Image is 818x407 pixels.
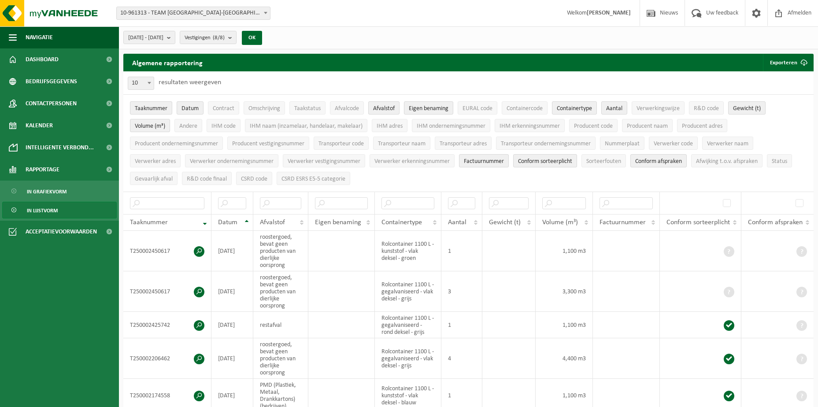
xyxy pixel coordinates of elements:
button: Producent ondernemingsnummerProducent ondernemingsnummer: Activate to sort [130,137,223,150]
td: 1,100 m3 [536,231,593,271]
button: OmschrijvingOmschrijving: Activate to sort [244,101,285,115]
td: [DATE] [211,338,253,379]
span: Verwerker ondernemingsnummer [190,158,274,165]
button: AndereAndere: Activate to sort [174,119,202,132]
button: DatumDatum: Activate to sort [177,101,204,115]
a: In grafiekvorm [2,183,117,200]
td: T250002450617 [123,271,211,312]
td: 1,100 m3 [536,312,593,338]
span: Aantal [606,105,622,112]
span: Conform sorteerplicht [518,158,572,165]
span: Producent adres [682,123,722,129]
button: Transporteur ondernemingsnummerTransporteur ondernemingsnummer : Activate to sort [496,137,596,150]
button: FactuurnummerFactuurnummer: Activate to sort [459,154,509,167]
button: Gevaarlijk afval : Activate to sort [130,172,178,185]
td: roostergoed, bevat geen producten van dierlijke oorsprong [253,338,308,379]
span: Conform sorteerplicht [666,219,730,226]
button: Verwerker adresVerwerker adres: Activate to sort [130,154,181,167]
a: In lijstvorm [2,202,117,218]
span: Transporteur naam [378,141,426,147]
span: Verwerker vestigingsnummer [288,158,360,165]
button: Conform afspraken : Activate to sort [630,154,687,167]
button: CSRD codeCSRD code: Activate to sort [236,172,272,185]
span: Eigen benaming [315,219,361,226]
td: [DATE] [211,312,253,338]
span: Transporteur adres [440,141,487,147]
button: SorteerfoutenSorteerfouten: Activate to sort [581,154,626,167]
span: Bedrijfsgegevens [26,70,77,92]
span: Verwerker adres [135,158,176,165]
span: Verwerker erkenningsnummer [374,158,450,165]
span: Aantal [448,219,466,226]
span: Factuurnummer [600,219,646,226]
button: IHM adresIHM adres: Activate to sort [372,119,407,132]
td: T250002206462 [123,338,211,379]
td: 3,300 m3 [536,271,593,312]
span: R&D code [694,105,719,112]
td: roostergoed, bevat geen producten van dierlijke oorsprong [253,271,308,312]
span: CSRD code [241,176,267,182]
button: ContainertypeContainertype: Activate to sort [552,101,597,115]
button: Gewicht (t)Gewicht (t): Activate to sort [728,101,766,115]
button: Eigen benamingEigen benaming: Activate to sort [404,101,453,115]
button: Verwerker vestigingsnummerVerwerker vestigingsnummer: Activate to sort [283,154,365,167]
span: IHM adres [377,123,403,129]
span: IHM code [211,123,236,129]
button: CSRD ESRS E5-5 categorieCSRD ESRS E5-5 categorie: Activate to sort [277,172,350,185]
button: Verwerker codeVerwerker code: Activate to sort [649,137,698,150]
span: [DATE] - [DATE] [128,31,163,44]
td: T250002450617 [123,231,211,271]
span: 10 [128,77,154,90]
button: [DATE] - [DATE] [123,31,175,44]
button: Producent naamProducent naam: Activate to sort [622,119,673,132]
span: Conform afspraken [748,219,803,226]
span: Producent vestigingsnummer [232,141,304,147]
button: TaakstatusTaakstatus: Activate to sort [289,101,326,115]
button: AfvalstofAfvalstof: Activate to sort [368,101,400,115]
button: EURAL codeEURAL code: Activate to sort [458,101,497,115]
span: Factuurnummer [464,158,504,165]
span: Nummerplaat [605,141,640,147]
button: AfvalcodeAfvalcode: Activate to sort [330,101,364,115]
td: 4 [441,338,482,379]
span: Gewicht (t) [733,105,761,112]
button: Producent vestigingsnummerProducent vestigingsnummer: Activate to sort [227,137,309,150]
span: R&D code finaal [187,176,227,182]
td: 1 [441,312,482,338]
span: Acceptatievoorwaarden [26,221,97,243]
button: Producent codeProducent code: Activate to sort [569,119,618,132]
span: Verwerker code [654,141,693,147]
button: Verwerker ondernemingsnummerVerwerker ondernemingsnummer: Activate to sort [185,154,278,167]
span: 10 [128,77,154,89]
span: Afwijking t.o.v. afspraken [696,158,758,165]
span: Verwerker naam [707,141,748,147]
button: OK [242,31,262,45]
button: Vestigingen(8/8) [180,31,237,44]
span: Producent ondernemingsnummer [135,141,218,147]
button: R&D codeR&amp;D code: Activate to sort [689,101,724,115]
td: Rolcontainer 1100 L - gegalvaniseerd - vlak deksel - grijs [375,271,441,312]
button: IHM ondernemingsnummerIHM ondernemingsnummer: Activate to sort [412,119,490,132]
button: R&D code finaalR&amp;D code finaal: Activate to sort [182,172,232,185]
span: Producent naam [627,123,668,129]
span: Datum [181,105,199,112]
span: IHM naam (inzamelaar, handelaar, makelaar) [250,123,363,129]
button: IHM naam (inzamelaar, handelaar, makelaar)IHM naam (inzamelaar, handelaar, makelaar): Activate to... [245,119,367,132]
span: Containercode [507,105,543,112]
button: TaaknummerTaaknummer: Activate to remove sorting [130,101,172,115]
button: Verwerker naamVerwerker naam: Activate to sort [702,137,753,150]
span: Afvalcode [335,105,359,112]
button: Exporteren [763,54,813,71]
button: Transporteur adresTransporteur adres: Activate to sort [435,137,492,150]
td: 4,400 m3 [536,338,593,379]
span: Containertype [557,105,592,112]
span: Taaknummer [130,219,168,226]
span: Afvalstof [260,219,285,226]
span: Transporteur ondernemingsnummer [501,141,591,147]
span: Gevaarlijk afval [135,176,173,182]
span: Afvalstof [373,105,395,112]
td: Rolcontainer 1100 L - gegalvaniseerd - vlak deksel - grijs [375,338,441,379]
span: Vestigingen [185,31,225,44]
span: Contactpersonen [26,92,77,115]
span: Taaknummer [135,105,167,112]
